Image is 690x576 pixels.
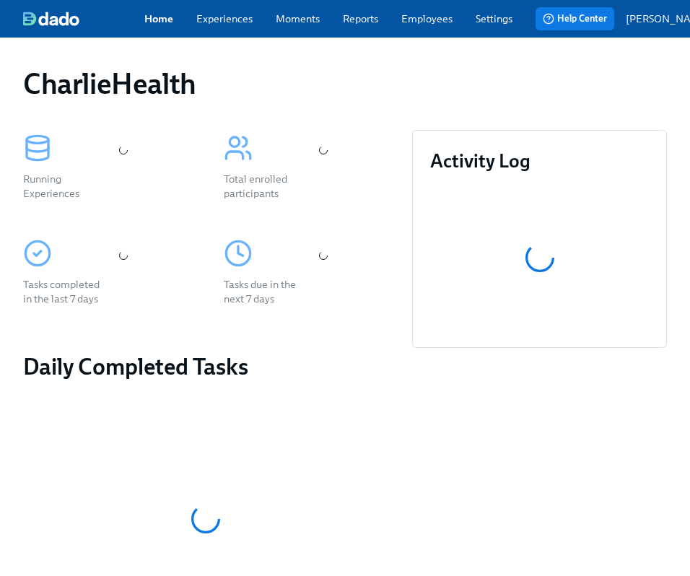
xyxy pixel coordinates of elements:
[224,172,310,201] div: Total enrolled participants
[476,12,512,26] a: Settings
[543,12,607,26] span: Help Center
[23,352,389,381] h2: Daily Completed Tasks
[536,7,614,30] button: Help Center
[224,277,310,306] div: Tasks due in the next 7 days
[401,12,453,26] a: Employees
[23,12,79,26] img: dado
[23,66,196,101] h1: CharlieHealth
[196,12,253,26] a: Experiences
[343,12,378,26] a: Reports
[23,277,110,306] div: Tasks completed in the last 7 days
[23,12,144,26] a: dado
[430,148,649,174] h3: Activity Log
[23,172,110,201] div: Running Experiences
[144,12,173,26] a: Home
[276,12,320,26] a: Moments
